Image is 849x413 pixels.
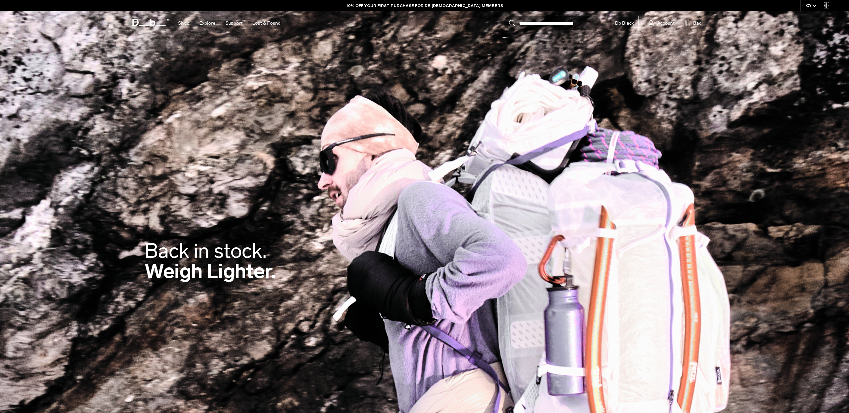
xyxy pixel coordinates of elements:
nav: Main Navigation [173,11,286,35]
a: Account [649,19,675,27]
span: Back in stock. [144,239,267,263]
button: Bag [685,19,702,27]
a: Explore [199,11,216,35]
a: Support [226,11,243,35]
a: Shop [178,11,189,35]
span: Account [657,20,675,27]
h2: Weigh Lighter. [144,241,276,281]
a: 10% OFF YOUR FIRST PURCHASE FOR DB [DEMOGRAPHIC_DATA] MEMBERS [346,3,503,9]
span: Bag [693,20,702,27]
a: Lost & Found [253,11,281,35]
a: Db Black [611,16,639,30]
